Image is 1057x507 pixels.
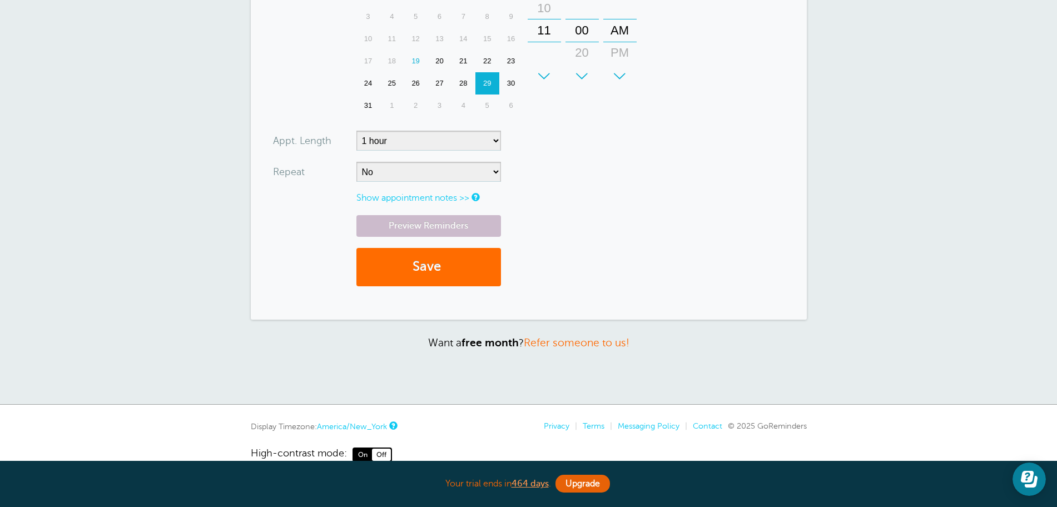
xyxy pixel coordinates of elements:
div: 6 [499,95,523,117]
div: Saturday, September 6 [499,95,523,117]
div: Sunday, August 24 [356,72,380,95]
div: 3 [428,95,451,117]
div: Thursday, August 21 [451,50,475,72]
div: 7 [451,6,475,28]
a: Messaging Policy [618,421,679,430]
div: Thursday, August 28 [451,72,475,95]
a: This is the timezone being used to display dates and times to you on this device. Click the timez... [389,422,396,429]
div: 20 [569,42,596,64]
iframe: Resource center [1013,463,1046,496]
div: 23 [499,50,523,72]
div: Monday, August 25 [380,72,404,95]
div: Friday, September 5 [475,95,499,117]
a: Refer someone to us! [524,337,629,349]
a: Privacy [544,421,569,430]
div: 17 [356,50,380,72]
div: Tuesday, September 2 [404,95,428,117]
span: On [354,449,372,461]
div: Tuesday, August 26 [404,72,428,95]
div: Thursday, August 7 [451,6,475,28]
div: 22 [475,50,499,72]
p: Want a ? [251,336,807,349]
div: 3 [356,6,380,28]
div: Your trial ends in . [251,472,807,496]
div: Thursday, September 4 [451,95,475,117]
div: Sunday, August 3 [356,6,380,28]
div: 11 [380,28,404,50]
div: 6 [428,6,451,28]
div: Saturday, August 16 [499,28,523,50]
a: America/New_York [317,422,387,431]
div: Saturday, August 30 [499,72,523,95]
div: 5 [475,95,499,117]
div: Today, Tuesday, August 19 [404,50,428,72]
div: Wednesday, August 13 [428,28,451,50]
div: 31 [356,95,380,117]
div: Monday, August 4 [380,6,404,28]
div: Monday, September 1 [380,95,404,117]
div: Display Timezone: [251,421,396,431]
li: | [679,421,687,431]
div: 10 [356,28,380,50]
strong: free month [461,337,519,349]
div: Monday, August 18 [380,50,404,72]
div: 28 [451,72,475,95]
div: 27 [428,72,451,95]
div: 00 [569,19,596,42]
span: Off [372,449,391,461]
div: 11 [531,19,558,42]
div: Thursday, August 14 [451,28,475,50]
div: 14 [451,28,475,50]
div: Friday, August 15 [475,28,499,50]
div: Sunday, August 10 [356,28,380,50]
div: AM [607,19,633,42]
div: Tuesday, August 5 [404,6,428,28]
div: Friday, August 8 [475,6,499,28]
span: High-contrast mode: [251,448,347,462]
div: 20 [428,50,451,72]
div: Tuesday, August 12 [404,28,428,50]
li: | [569,421,577,431]
div: Saturday, August 23 [499,50,523,72]
div: 15 [475,28,499,50]
div: PM [607,42,633,64]
div: 21 [451,50,475,72]
div: Wednesday, August 6 [428,6,451,28]
div: Saturday, August 9 [499,6,523,28]
div: 13 [428,28,451,50]
div: 2 [404,95,428,117]
a: High-contrast mode: On Off [251,448,807,462]
div: 1 [380,95,404,117]
a: Notes are for internal use only, and are not visible to your clients. [472,193,478,201]
div: Sunday, August 31 [356,95,380,117]
div: Wednesday, September 3 [428,95,451,117]
button: Save [356,248,501,286]
div: 29 [475,72,499,95]
div: 4 [380,6,404,28]
div: 30 [499,72,523,95]
a: 464 days [512,479,549,489]
div: 25 [380,72,404,95]
div: Friday, August 22 [475,50,499,72]
div: Wednesday, August 27 [428,72,451,95]
div: 4 [451,95,475,117]
label: Appt. Length [273,136,331,146]
div: 12 [404,28,428,50]
div: 40 [569,64,596,86]
label: Repeat [273,167,305,177]
li: | [604,421,612,431]
div: Monday, August 11 [380,28,404,50]
div: 5 [404,6,428,28]
a: Upgrade [555,475,610,493]
div: Sunday, August 17 [356,50,380,72]
div: Friday, August 29 [475,72,499,95]
div: 8 [475,6,499,28]
a: Preview Reminders [356,215,501,237]
div: Wednesday, August 20 [428,50,451,72]
a: Terms [583,421,604,430]
div: 9 [499,6,523,28]
a: Contact [693,421,722,430]
div: 26 [404,72,428,95]
div: 24 [356,72,380,95]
